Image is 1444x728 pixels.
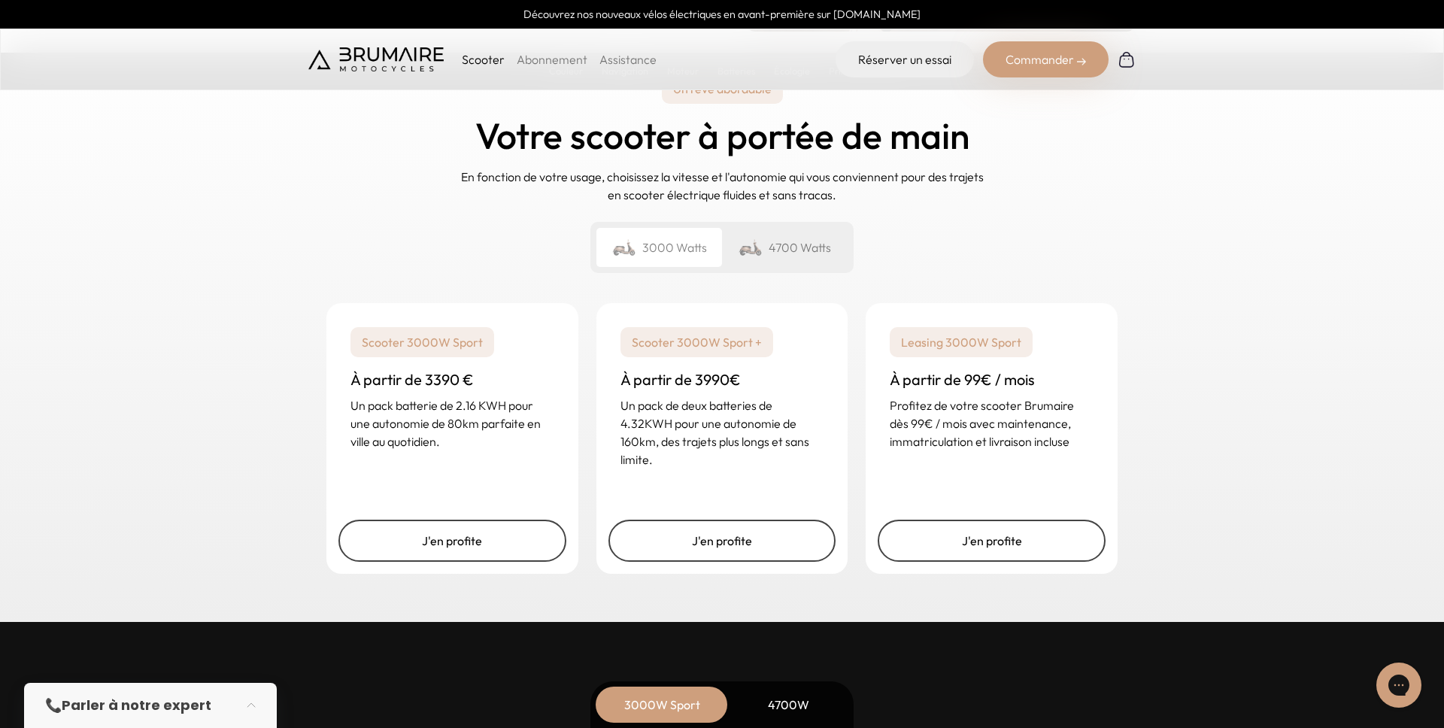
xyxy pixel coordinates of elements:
[728,687,848,723] div: 4700W
[462,50,505,68] p: Scooter
[878,520,1106,562] a: J'en profite
[338,520,566,562] a: J'en profite
[983,41,1109,77] div: Commander
[517,52,587,67] a: Abonnement
[599,52,657,67] a: Assistance
[608,520,836,562] a: J'en profite
[620,327,773,357] p: Scooter 3000W Sport +
[620,396,824,469] p: Un pack de deux batteries de 4.32KWH pour une autonomie de 160km, des trajets plus longs et sans ...
[602,687,722,723] div: 3000W Sport
[620,369,824,390] h3: À partir de 3990€
[722,228,848,267] div: 4700 Watts
[890,396,1094,450] p: Profitez de votre scooter Brumaire dès 99€ / mois avec maintenance, immatriculation et livraison ...
[308,47,444,71] img: Brumaire Motocycles
[890,369,1094,390] h3: À partir de 99€ / mois
[890,327,1033,357] p: Leasing 3000W Sport
[459,168,985,204] p: En fonction de votre usage, choisissez la vitesse et l'autonomie qui vous conviennent pour des tr...
[475,116,969,156] h2: Votre scooter à portée de main
[350,327,494,357] p: Scooter 3000W Sport
[1077,57,1086,66] img: right-arrow-2.png
[836,41,974,77] a: Réserver un essai
[350,396,554,450] p: Un pack batterie de 2.16 KWH pour une autonomie de 80km parfaite en ville au quotidien.
[1118,50,1136,68] img: Panier
[1369,657,1429,713] iframe: Gorgias live chat messenger
[350,369,554,390] h3: À partir de 3390 €
[596,228,722,267] div: 3000 Watts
